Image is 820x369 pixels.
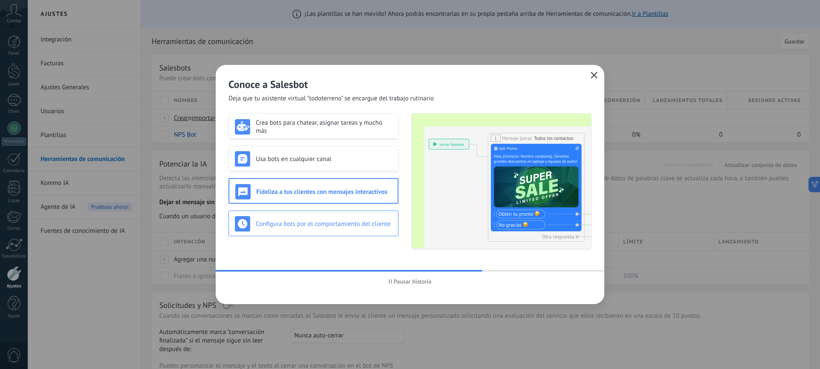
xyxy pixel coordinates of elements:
h3: Crea bots para chatear, asignar tareas y mucho más [256,119,392,135]
h3: Fideliza a tus clientes con mensajes interactivos [256,188,392,196]
span: Deja que tu asistente virtual "todoterreno" se encargue del trabajo rutinario [228,94,434,103]
span: Pausar historia [394,278,432,284]
h3: Usa bots en cualquier canal [256,155,392,163]
h2: Conoce a Salesbot [228,78,592,91]
button: Pausar historia [385,275,436,288]
h3: Configura bots por el comportamiento del cliente [256,220,392,228]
